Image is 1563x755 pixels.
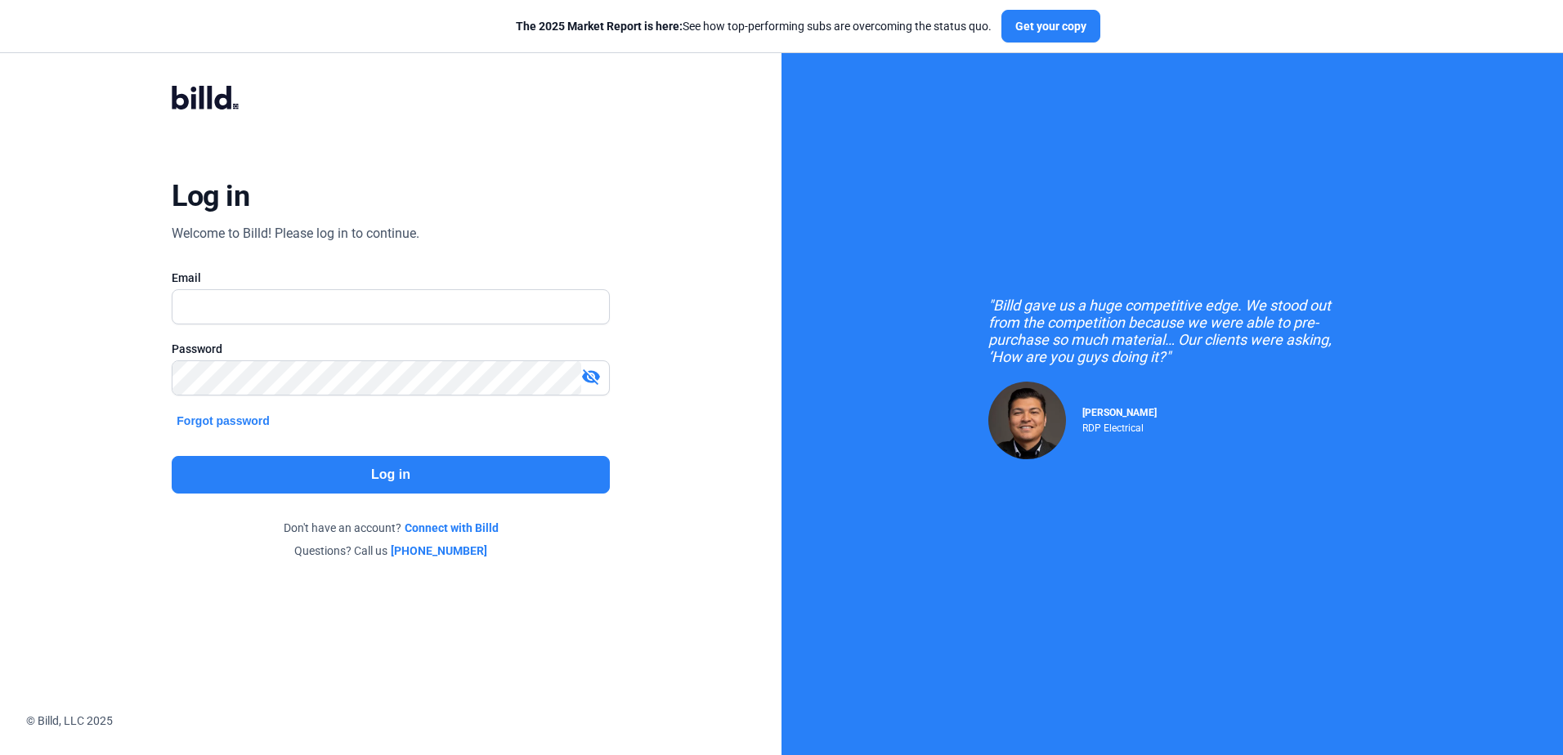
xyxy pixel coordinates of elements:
div: Password [172,341,609,357]
button: Get your copy [1001,10,1100,42]
div: "Billd gave us a huge competitive edge. We stood out from the competition because we were able to... [988,297,1356,365]
div: Welcome to Billd! Please log in to continue. [172,224,419,243]
div: Questions? Call us [172,543,609,559]
span: [PERSON_NAME] [1082,407,1157,418]
div: Email [172,270,609,286]
img: Raul Pacheco [988,382,1066,459]
button: Forgot password [172,412,275,430]
div: Don't have an account? [172,520,609,536]
div: RDP Electrical [1082,418,1157,434]
div: See how top-performing subs are overcoming the status quo. [516,18,992,34]
mat-icon: visibility_off [581,367,601,386]
span: The 2025 Market Report is here: [516,20,683,33]
a: Connect with Billd [405,520,499,536]
div: Log in [172,178,249,214]
a: [PHONE_NUMBER] [391,543,487,559]
button: Log in [172,456,609,494]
